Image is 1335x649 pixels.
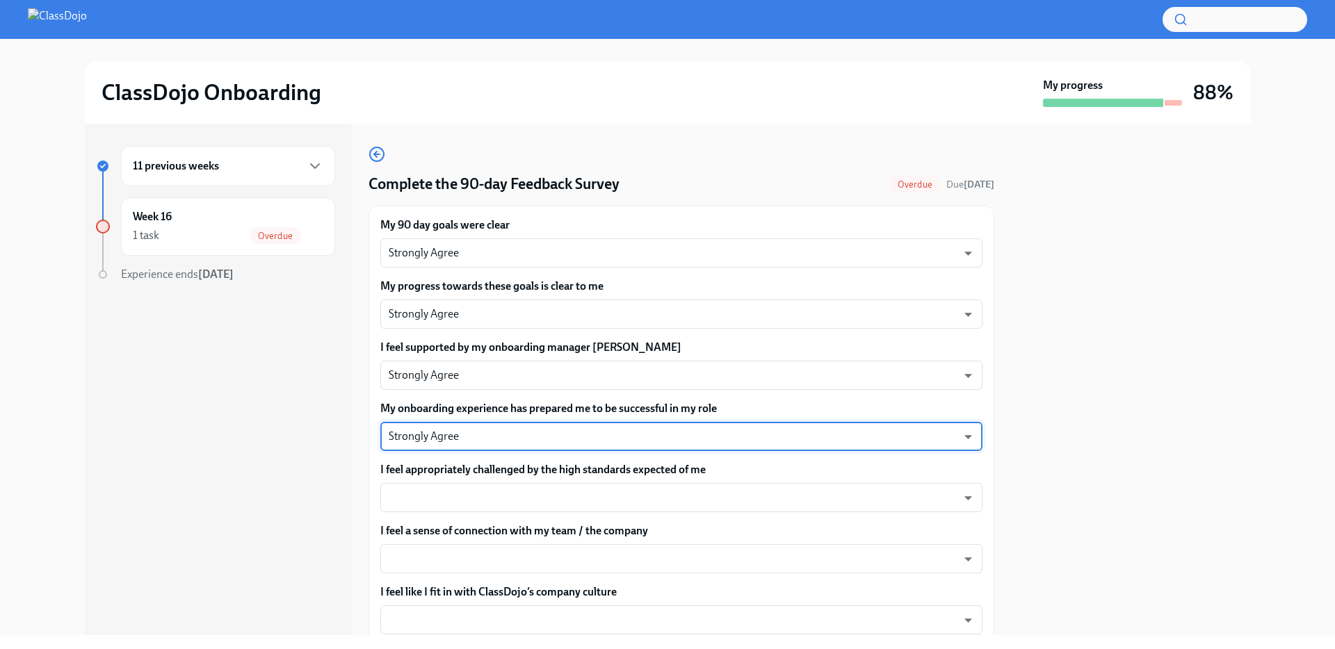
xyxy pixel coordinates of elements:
[1193,80,1233,105] h3: 88%
[380,340,982,355] label: I feel supported by my onboarding manager [PERSON_NAME]
[380,462,982,477] label: I feel appropriately challenged by the high standards expected of me
[133,228,159,243] div: 1 task
[380,299,982,329] div: Strongly Agree
[380,544,982,573] div: ​
[96,197,335,256] a: Week 161 taskOverdue
[121,268,234,281] span: Experience ends
[250,231,301,241] span: Overdue
[380,483,982,512] div: ​
[380,401,982,416] label: My onboarding experience has prepared me to be successful in my role
[133,209,172,224] h6: Week 16
[102,79,321,106] h2: ClassDojo Onboarding
[1043,78,1103,93] strong: My progress
[946,179,994,190] span: Due
[198,268,234,281] strong: [DATE]
[380,238,982,268] div: Strongly Agree
[380,422,982,451] div: Strongly Agree
[133,158,219,174] h6: 11 previous weeks
[369,174,620,195] h4: Complete the 90-day Feedback Survey
[964,179,994,190] strong: [DATE]
[121,146,335,186] div: 11 previous weeks
[380,523,982,539] label: I feel a sense of connection with my team / the company
[380,279,982,294] label: My progress towards these goals is clear to me
[380,584,982,600] label: I feel like I fit in with ClassDojo’s company culture
[380,605,982,634] div: ​
[28,8,87,31] img: ClassDojo
[380,361,982,390] div: Strongly Agree
[889,179,941,190] span: Overdue
[380,217,982,233] label: My 90 day goals were clear
[946,178,994,191] span: August 26th, 2025 10:00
